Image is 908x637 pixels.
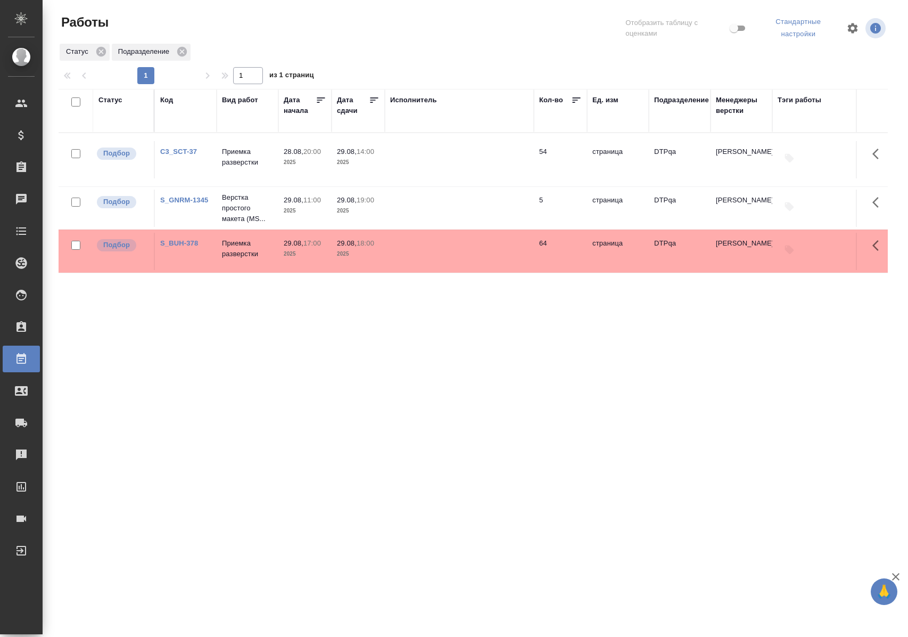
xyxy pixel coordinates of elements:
p: 2025 [284,206,326,216]
button: Добавить тэги [778,238,801,262]
div: split button [757,14,840,43]
td: 64 [534,233,587,270]
p: 14:00 [357,148,374,156]
div: Исполнитель [390,95,437,105]
p: 2025 [337,249,379,259]
button: Здесь прячутся важные кнопки [866,190,892,215]
p: Статус [66,46,92,57]
p: Подбор [103,240,130,250]
p: [PERSON_NAME] [716,146,767,157]
td: страница [587,190,649,227]
p: Верстка простого макета (MS... [222,192,273,224]
p: Подбор [103,197,130,207]
div: Можно подбирать исполнителей [96,238,148,252]
div: Дата сдачи [337,95,369,116]
p: 17:00 [303,239,321,247]
a: S_GNRM-1345 [160,196,208,204]
p: 19:00 [357,196,374,204]
p: Приемка разверстки [222,238,273,259]
p: 2025 [284,249,326,259]
div: Подразделение [654,95,709,105]
td: страница [587,233,649,270]
span: Посмотреть информацию [865,18,888,38]
div: Вид работ [222,95,258,105]
p: [PERSON_NAME] [716,195,767,206]
p: 18:00 [357,239,374,247]
p: 11:00 [303,196,321,204]
td: страница [587,141,649,178]
a: S_BUH-378 [160,239,198,247]
button: Добавить тэги [778,146,801,170]
p: Подбор [103,148,130,159]
p: 20:00 [303,148,321,156]
span: Отобразить таблицу с оценками [625,18,727,39]
div: Дата начала [284,95,316,116]
div: Можно подбирать исполнителей [96,195,148,209]
p: 2025 [337,157,379,168]
td: DTPqa [649,233,711,270]
p: 2025 [284,157,326,168]
a: C3_SCT-37 [160,148,197,156]
div: Подразделение [112,44,191,61]
div: Статус [98,95,122,105]
button: Здесь прячутся важные кнопки [866,141,892,167]
p: 29.08, [284,239,303,247]
p: 29.08, [284,196,303,204]
p: 29.08, [337,239,357,247]
button: Добавить тэги [778,195,801,218]
p: 29.08, [337,148,357,156]
span: Работы [59,14,109,31]
div: Ед. изм [592,95,618,105]
div: Тэги работы [778,95,821,105]
p: 29.08, [337,196,357,204]
div: Код [160,95,173,105]
p: Подразделение [118,46,173,57]
p: 2025 [337,206,379,216]
span: Настроить таблицу [840,15,865,41]
p: [PERSON_NAME] [716,238,767,249]
p: 28.08, [284,148,303,156]
td: DTPqa [649,141,711,178]
p: Приемка разверстки [222,146,273,168]
button: Здесь прячутся важные кнопки [866,233,892,258]
td: 54 [534,141,587,178]
span: из 1 страниц [269,69,314,84]
td: 5 [534,190,587,227]
button: 🙏 [871,578,897,605]
td: DTPqa [649,190,711,227]
div: Менеджеры верстки [716,95,767,116]
span: 🙏 [875,581,893,603]
div: Кол-во [539,95,563,105]
div: Статус [60,44,110,61]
